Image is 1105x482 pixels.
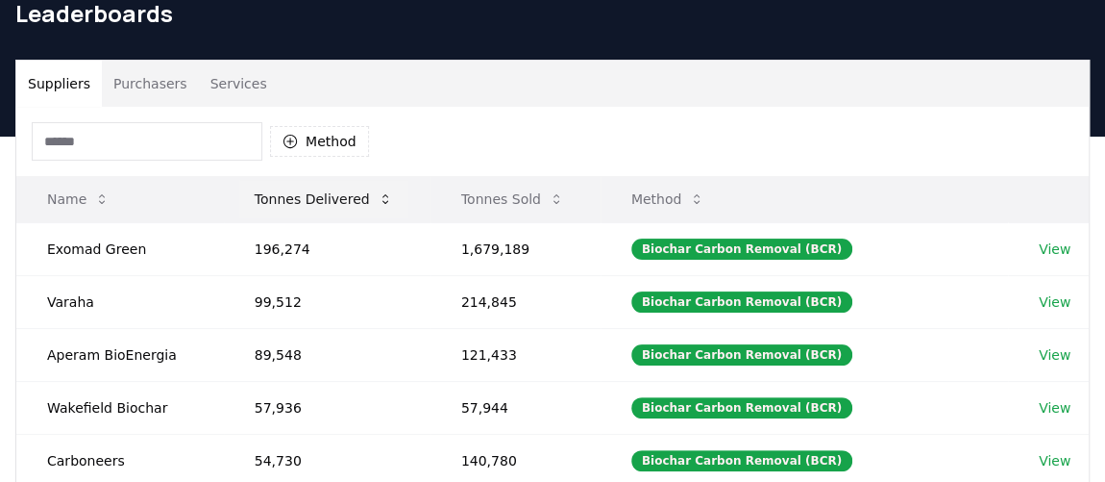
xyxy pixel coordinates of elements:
[631,397,852,419] div: Biochar Carbon Removal (BCR)
[16,328,224,381] td: Aperam BioEnergia
[16,61,102,107] button: Suppliers
[239,180,408,218] button: Tonnes Delivered
[199,61,279,107] button: Services
[1039,345,1070,365] a: View
[631,292,852,313] div: Biochar Carbon Removal (BCR)
[1039,398,1070,418] a: View
[631,450,852,471] div: Biochar Carbon Removal (BCR)
[224,222,430,275] td: 196,274
[32,180,125,218] button: Name
[430,381,601,434] td: 57,944
[430,222,601,275] td: 1,679,189
[224,328,430,381] td: 89,548
[430,328,601,381] td: 121,433
[224,381,430,434] td: 57,936
[1039,292,1070,312] a: View
[1039,240,1070,259] a: View
[1039,451,1070,470] a: View
[16,381,224,434] td: Wakefield Biochar
[16,222,224,275] td: Exomad Green
[102,61,199,107] button: Purchasers
[616,180,721,218] button: Method
[430,275,601,328] td: 214,845
[446,180,579,218] button: Tonnes Sold
[631,344,852,366] div: Biochar Carbon Removal (BCR)
[270,126,369,157] button: Method
[224,275,430,328] td: 99,512
[16,275,224,328] td: Varaha
[631,239,852,260] div: Biochar Carbon Removal (BCR)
